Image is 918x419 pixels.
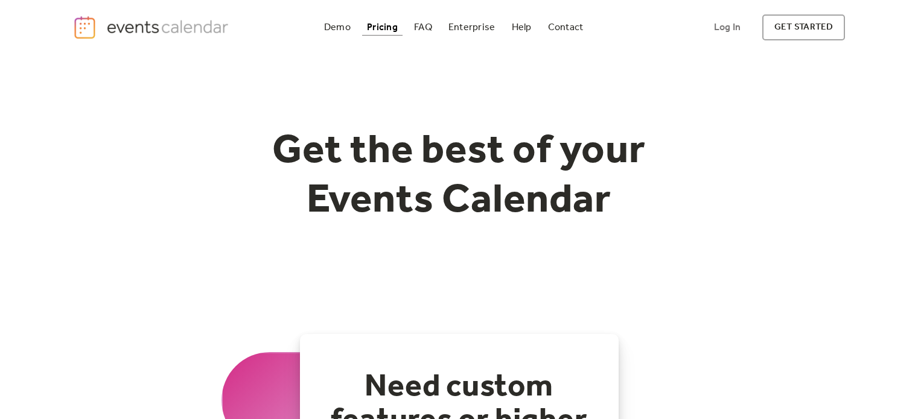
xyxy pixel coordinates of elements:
a: Enterprise [444,19,500,36]
div: Enterprise [448,24,495,31]
div: Pricing [367,24,398,31]
div: Demo [324,24,351,31]
a: Pricing [362,19,403,36]
h1: Get the best of your Events Calendar [228,127,691,225]
a: Help [507,19,537,36]
a: get started [762,14,845,40]
div: Contact [548,24,584,31]
div: FAQ [414,24,432,31]
a: Demo [319,19,355,36]
div: Help [512,24,532,31]
a: FAQ [409,19,437,36]
a: Log In [702,14,753,40]
a: Contact [543,19,588,36]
